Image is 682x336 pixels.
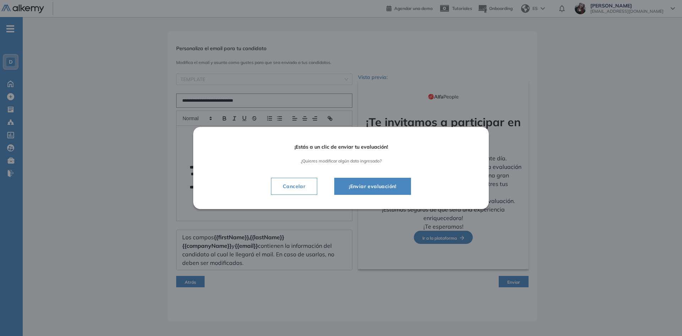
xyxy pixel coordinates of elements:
button: ¡Enviar evaluación! [334,178,411,195]
span: Cancelar [277,182,311,191]
span: ¡Enviar evaluación! [343,182,402,191]
span: ¡Estás a un clic de enviar tu evaluación! [213,144,469,150]
span: ¿Quieres modificar algún dato ingresado? [213,159,469,164]
button: Cancelar [271,178,317,195]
